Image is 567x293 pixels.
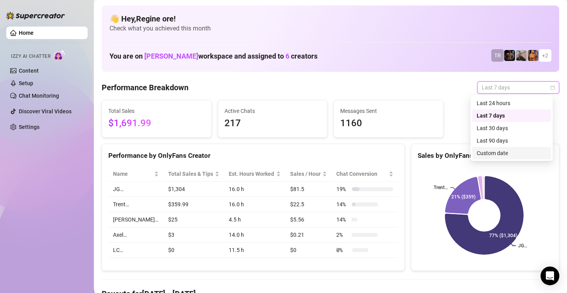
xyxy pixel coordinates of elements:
[540,266,559,285] div: Open Intercom Messenger
[19,124,39,130] a: Settings
[163,182,224,197] td: $1,304
[542,51,548,60] span: + 2
[472,122,551,134] div: Last 30 days
[336,246,349,254] span: 0 %
[224,107,321,115] span: Active Chats
[109,52,318,61] h1: You are on workspace and assigned to creators
[285,212,332,227] td: $5.56
[19,108,72,114] a: Discover Viral Videos
[113,170,153,178] span: Name
[332,166,398,182] th: Chat Conversion
[11,53,50,60] span: Izzy AI Chatter
[336,185,349,193] span: 19 %
[108,182,163,197] td: JG…
[144,52,198,60] span: [PERSON_NAME]
[19,80,33,86] a: Setup
[290,170,321,178] span: Sales / Hour
[224,243,285,258] td: 11.5 h
[285,166,332,182] th: Sales / Hour
[163,197,224,212] td: $359.99
[168,170,214,178] span: Total Sales & Tips
[54,50,66,61] img: AI Chatter
[102,82,188,93] h4: Performance Breakdown
[109,24,551,33] span: Check what you achieved this month
[336,215,349,224] span: 14 %
[19,68,39,74] a: Content
[477,124,546,132] div: Last 30 days
[285,52,289,60] span: 6
[482,82,554,93] span: Last 7 days
[224,182,285,197] td: 16.0 h
[285,227,332,243] td: $0.21
[285,182,332,197] td: $81.5
[518,243,527,248] text: JG…
[163,227,224,243] td: $3
[528,50,538,61] img: JG
[163,243,224,258] td: $0
[477,99,546,107] div: Last 24 hours
[224,116,321,131] span: 217
[472,97,551,109] div: Last 24 hours
[477,136,546,145] div: Last 90 days
[108,212,163,227] td: [PERSON_NAME]…
[163,212,224,227] td: $25
[285,243,332,258] td: $0
[472,147,551,159] div: Custom date
[418,150,553,161] div: Sales by OnlyFans Creator
[340,107,437,115] span: Messages Sent
[108,197,163,212] td: Trent…
[224,197,285,212] td: 16.0 h
[108,227,163,243] td: Axel…
[108,107,205,115] span: Total Sales
[336,230,349,239] span: 2 %
[340,116,437,131] span: 1160
[6,12,65,20] img: logo-BBDzfeDw.svg
[108,116,205,131] span: $1,691.99
[224,227,285,243] td: 14.0 h
[285,197,332,212] td: $22.5
[163,166,224,182] th: Total Sales & Tips
[336,200,349,209] span: 14 %
[109,13,551,24] h4: 👋 Hey, Regine ore !
[477,149,546,157] div: Custom date
[477,111,546,120] div: Last 7 days
[108,166,163,182] th: Name
[108,243,163,258] td: LC…
[336,170,387,178] span: Chat Conversion
[224,212,285,227] td: 4.5 h
[494,51,501,60] span: TR
[504,50,515,61] img: Trent
[550,85,555,90] span: calendar
[516,50,527,61] img: LC
[229,170,275,178] div: Est. Hours Worked
[19,30,34,36] a: Home
[434,185,448,190] text: Trent…
[19,93,59,99] a: Chat Monitoring
[108,150,398,161] div: Performance by OnlyFans Creator
[472,109,551,122] div: Last 7 days
[472,134,551,147] div: Last 90 days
